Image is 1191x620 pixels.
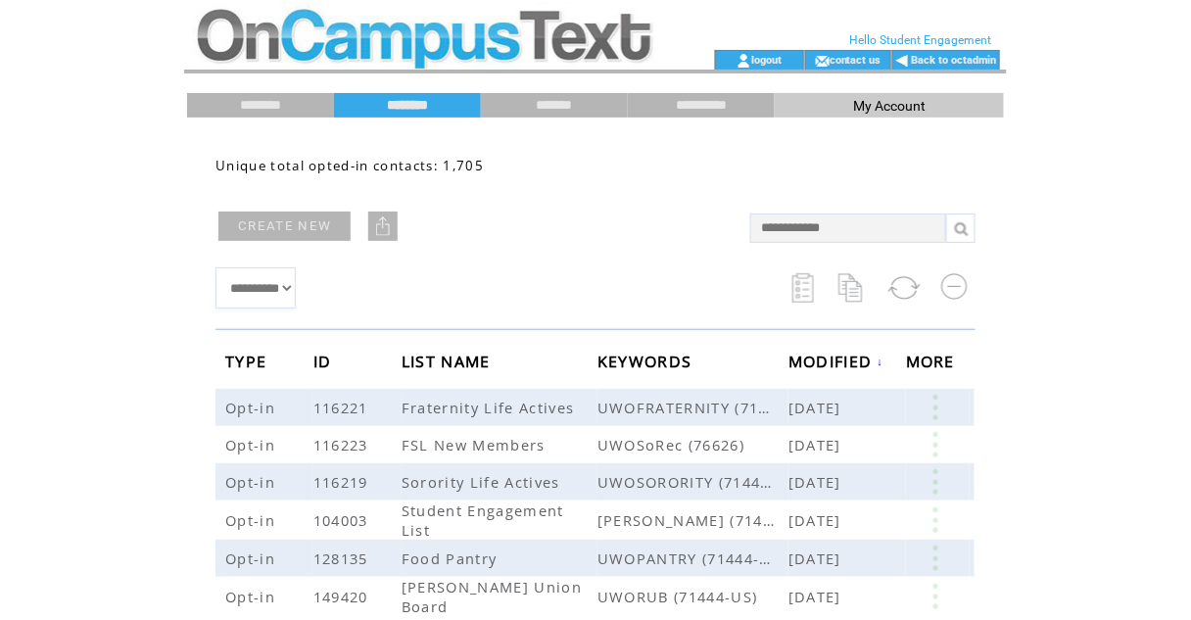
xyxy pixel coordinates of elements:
span: 149420 [313,587,373,606]
img: backArrow.gif [895,53,910,69]
span: [DATE] [788,435,846,454]
span: Student Engagement List [402,501,564,540]
span: UWOSoRec (76626) [597,435,788,454]
span: Opt-in [225,587,280,606]
span: [DATE] [788,548,846,568]
span: UWOSORORITY (71444-US) [597,472,788,492]
span: LIST NAME [402,346,496,382]
span: Opt-in [225,510,280,530]
span: MORE [906,346,960,382]
span: Opt-in [225,398,280,417]
a: LIST NAME [402,355,496,366]
span: Food Pantry [402,548,502,568]
span: REEVE (71444-US) [597,510,788,530]
span: [DATE] [788,398,846,417]
span: Fraternity Life Actives [402,398,580,417]
span: Opt-in [225,435,280,454]
a: KEYWORDS [597,355,697,366]
span: FSL New Members [402,435,550,454]
span: My Account [853,98,926,114]
img: contact_us_icon.gif [815,53,830,69]
a: MODIFIED↓ [788,356,884,367]
span: MODIFIED [788,346,878,382]
span: KEYWORDS [597,346,697,382]
span: 128135 [313,548,373,568]
span: Hello Student Engagement [850,33,992,47]
a: ID [313,355,337,366]
span: UWOFRATERNITY (71444-US) [597,398,788,417]
a: Back to octadmin [912,54,997,67]
img: account_icon.gif [737,53,751,69]
span: 116219 [313,472,373,492]
span: [DATE] [788,510,846,530]
span: UWOPANTRY (71444-US) [597,548,788,568]
a: CREATE NEW [218,212,351,241]
span: ID [313,346,337,382]
span: Opt-in [225,472,280,492]
span: [DATE] [788,587,846,606]
span: UWORUB (71444-US) [597,587,788,606]
a: logout [751,53,782,66]
a: TYPE [225,355,271,366]
span: TYPE [225,346,271,382]
span: Opt-in [225,548,280,568]
span: 116223 [313,435,373,454]
span: [PERSON_NAME] Union Board [402,577,582,616]
span: Sorority Life Actives [402,472,565,492]
span: 116221 [313,398,373,417]
img: upload.png [373,216,393,236]
span: 104003 [313,510,373,530]
span: [DATE] [788,472,846,492]
span: Unique total opted-in contacts: 1,705 [215,157,484,174]
a: contact us [830,53,881,66]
